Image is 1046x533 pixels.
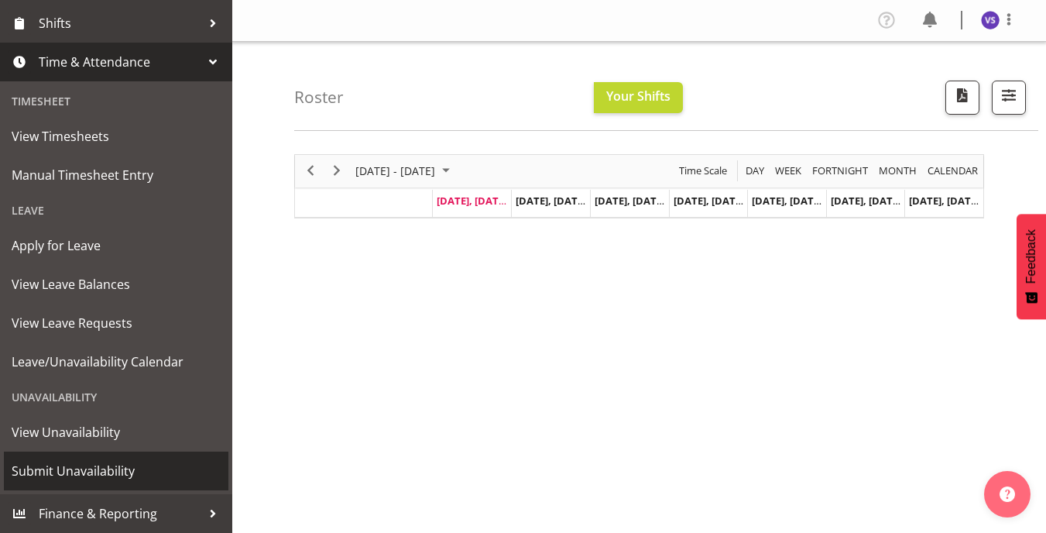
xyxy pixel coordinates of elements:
[39,50,201,74] span: Time & Attendance
[4,381,228,413] div: Unavailability
[300,161,321,181] button: Previous
[1024,229,1038,284] span: Feedback
[4,452,228,490] a: Submit Unavailability
[516,194,586,208] span: [DATE], [DATE]
[831,194,901,208] span: [DATE], [DATE]
[876,161,920,181] button: Timeline Month
[945,81,979,115] button: Download a PDF of the roster according to the set date range.
[981,11,1000,29] img: virender-singh11427.jpg
[752,194,822,208] span: [DATE], [DATE]
[297,155,324,187] div: previous period
[4,156,228,194] a: Manual Timesheet Entry
[12,311,221,335] span: View Leave Requests
[12,273,221,296] span: View Leave Balances
[437,194,515,208] span: [DATE], [DATE]
[1000,487,1015,502] img: help-xxl-2.png
[744,161,766,181] span: Day
[992,81,1026,115] button: Filter Shifts
[353,161,457,181] button: September 2025
[595,194,665,208] span: [DATE], [DATE]
[4,304,228,342] a: View Leave Requests
[4,265,228,304] a: View Leave Balances
[4,85,228,117] div: Timesheet
[773,161,804,181] button: Timeline Week
[743,161,767,181] button: Timeline Day
[294,88,344,106] h4: Roster
[350,155,459,187] div: September 22 - 28, 2025
[677,161,730,181] button: Time Scale
[925,161,981,181] button: Month
[4,194,228,226] div: Leave
[324,155,350,187] div: next period
[12,234,221,257] span: Apply for Leave
[909,194,979,208] span: [DATE], [DATE]
[4,226,228,265] a: Apply for Leave
[12,163,221,187] span: Manual Timesheet Entry
[674,194,744,208] span: [DATE], [DATE]
[12,125,221,148] span: View Timesheets
[594,82,683,113] button: Your Shifts
[811,161,869,181] span: Fortnight
[4,117,228,156] a: View Timesheets
[877,161,918,181] span: Month
[327,161,348,181] button: Next
[677,161,729,181] span: Time Scale
[1017,214,1046,319] button: Feedback - Show survey
[12,459,221,483] span: Submit Unavailability
[294,154,984,218] div: Timeline Week of September 22, 2025
[606,88,670,105] span: Your Shifts
[12,421,221,444] span: View Unavailability
[926,161,979,181] span: calendar
[810,161,871,181] button: Fortnight
[773,161,803,181] span: Week
[4,342,228,381] a: Leave/Unavailability Calendar
[354,161,437,181] span: [DATE] - [DATE]
[4,413,228,452] a: View Unavailability
[39,502,201,525] span: Finance & Reporting
[39,12,201,35] span: Shifts
[12,350,221,373] span: Leave/Unavailability Calendar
